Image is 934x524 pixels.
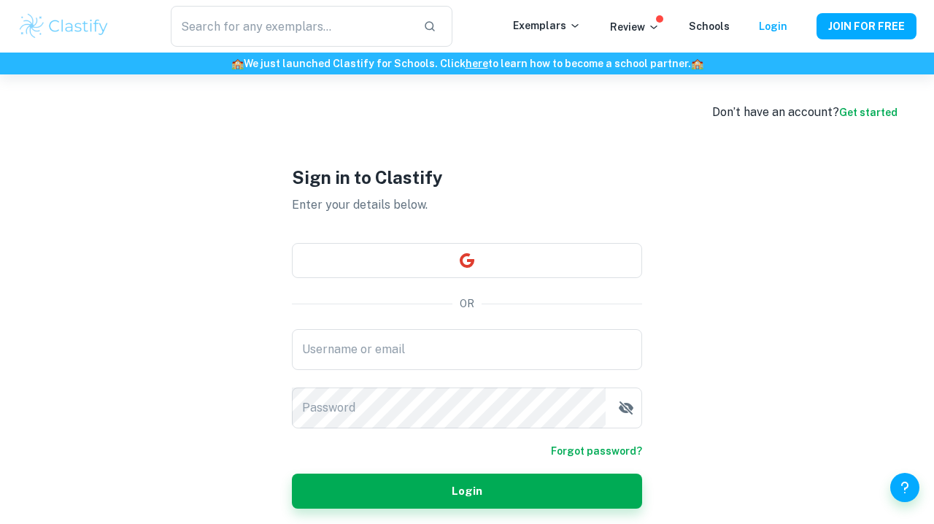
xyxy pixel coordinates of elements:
button: Help and Feedback [890,473,919,502]
h1: Sign in to Clastify [292,164,642,190]
span: 🏫 [691,58,703,69]
p: Enter your details below. [292,196,642,214]
button: JOIN FOR FREE [817,13,916,39]
h6: We just launched Clastify for Schools. Click to learn how to become a school partner. [3,55,931,72]
a: Schools [689,20,730,32]
div: Don’t have an account? [712,104,898,121]
button: Login [292,474,642,509]
a: here [466,58,488,69]
p: Review [610,19,660,35]
a: Get started [839,107,898,118]
img: Clastify logo [18,12,110,41]
p: OR [460,296,474,312]
input: Search for any exemplars... [171,6,412,47]
p: Exemplars [513,18,581,34]
a: Forgot password? [551,443,642,459]
a: Login [759,20,787,32]
span: 🏫 [231,58,244,69]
